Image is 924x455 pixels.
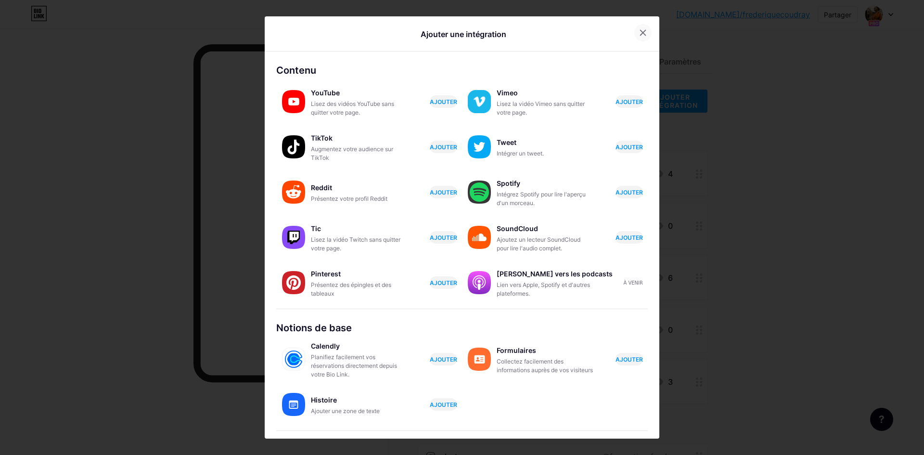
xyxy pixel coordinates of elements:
[616,353,643,365] button: AJOUTER
[468,181,491,204] img: Spotify
[430,398,457,411] button: AJOUTER
[311,145,393,161] font: Augmentez votre audience sur TikTok
[311,89,340,97] font: YouTube
[468,135,491,158] img: gazouillement
[468,271,491,294] img: liens de podcast
[311,183,332,192] font: Reddit
[497,138,516,146] font: Tweet
[430,189,457,196] font: AJOUTER
[282,271,305,294] img: Pinterest
[311,236,400,252] font: Lisez la vidéo Twitch sans quitter votre page.
[468,226,491,249] img: Soundcloud
[430,276,457,289] button: AJOUTER
[430,141,457,153] button: AJOUTER
[430,401,457,408] font: AJOUTER
[311,224,321,233] font: Tic
[430,98,457,105] font: AJOUTER
[430,353,457,365] button: AJOUTER
[468,90,491,113] img: viméo
[616,95,643,108] button: AJOUTER
[311,342,340,350] font: Calendly
[311,270,341,278] font: Pinterest
[616,189,643,196] font: AJOUTER
[616,356,643,363] font: AJOUTER
[311,353,397,378] font: Planifiez facilement vos réservations directement depuis votre Bio Link.
[497,281,590,297] font: Lien vers Apple, Spotify et d'autres plateformes.
[616,234,643,241] font: AJOUTER
[282,135,305,158] img: tiktok
[497,179,520,187] font: Spotify
[311,195,387,202] font: Présentez votre profil Reddit
[430,279,457,286] font: AJOUTER
[311,281,391,297] font: Présentez des épingles et des tableaux
[616,141,643,153] button: AJOUTER
[623,280,643,286] font: À venir
[497,358,593,374] font: Collectez facilement des informations auprès de vos visiteurs
[497,270,613,278] font: [PERSON_NAME] vers les podcasts
[497,89,518,97] font: Vimeo
[430,356,457,363] font: AJOUTER
[497,346,536,354] font: Formulaires
[311,407,380,415] font: Ajouter une zone de texte
[497,100,585,116] font: Lisez la vidéo Vimeo sans quitter votre page.
[616,143,643,151] font: AJOUTER
[282,226,305,249] img: tic
[497,236,580,252] font: Ajoutez un lecteur SoundCloud pour lire l'audio complet.
[430,143,457,151] font: AJOUTER
[497,150,544,157] font: Intégrer un tweet.
[430,234,457,241] font: AJOUTER
[430,95,457,108] button: AJOUTER
[282,348,305,371] img: calendairement
[282,90,305,113] img: YouTube
[282,181,305,204] img: Reddit
[497,224,538,233] font: SoundCloud
[430,186,457,198] button: AJOUTER
[497,191,586,207] font: Intégrez Spotify pour lire l'aperçu d'un morceau.
[311,100,394,116] font: Lisez des vidéos YouTube sans quitter votre page.
[276,65,316,76] font: Contenu
[311,396,337,404] font: Histoire
[468,348,491,371] img: formes
[616,231,643,244] button: AJOUTER
[311,134,333,142] font: TikTok
[616,186,643,198] button: AJOUTER
[616,98,643,105] font: AJOUTER
[430,231,457,244] button: AJOUTER
[421,29,506,39] font: Ajouter une intégration
[276,322,352,334] font: Notions de base
[282,393,305,416] img: histoire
